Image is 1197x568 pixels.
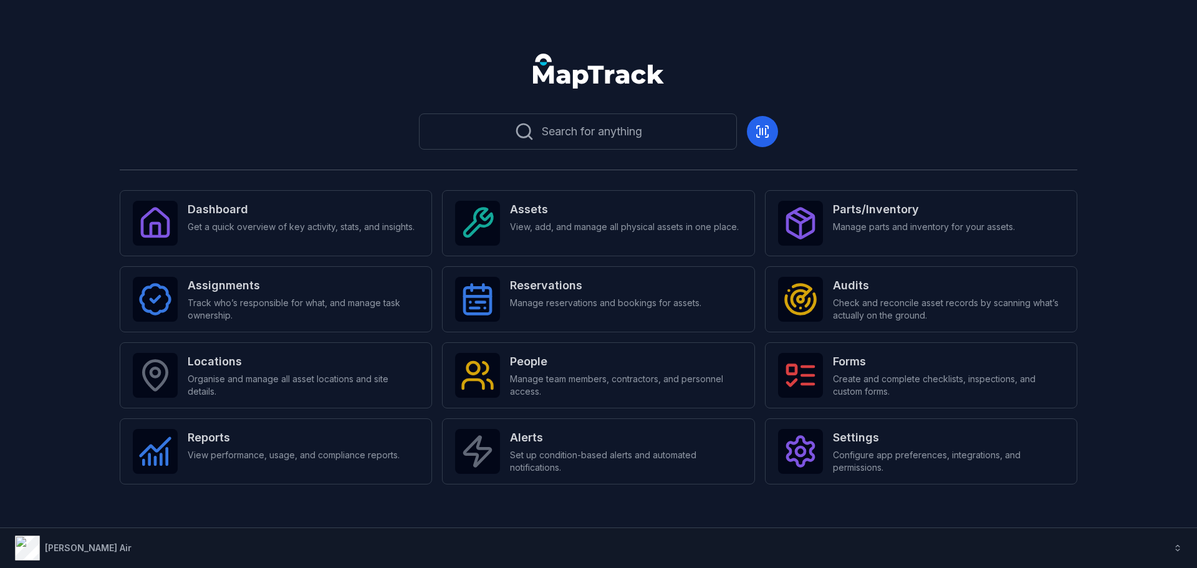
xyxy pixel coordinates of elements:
[513,54,684,89] nav: Global
[442,418,754,484] a: AlertsSet up condition-based alerts and automated notifications.
[510,353,741,370] strong: People
[510,297,701,309] span: Manage reservations and bookings for assets.
[442,342,754,408] a: PeopleManage team members, contractors, and personnel access.
[765,266,1077,332] a: AuditsCheck and reconcile asset records by scanning what’s actually on the ground.
[510,373,741,398] span: Manage team members, contractors, and personnel access.
[510,201,739,218] strong: Assets
[765,342,1077,408] a: FormsCreate and complete checklists, inspections, and custom forms.
[188,373,419,398] span: Organise and manage all asset locations and site details.
[188,353,419,370] strong: Locations
[120,266,432,332] a: AssignmentsTrack who’s responsible for what, and manage task ownership.
[188,449,400,461] span: View performance, usage, and compliance reports.
[188,429,400,446] strong: Reports
[188,277,419,294] strong: Assignments
[833,353,1064,370] strong: Forms
[442,266,754,332] a: ReservationsManage reservations and bookings for assets.
[833,201,1015,218] strong: Parts/Inventory
[542,123,642,140] span: Search for anything
[833,297,1064,322] span: Check and reconcile asset records by scanning what’s actually on the ground.
[419,113,737,150] button: Search for anything
[120,342,432,408] a: LocationsOrganise and manage all asset locations and site details.
[120,190,432,256] a: DashboardGet a quick overview of key activity, stats, and insights.
[833,221,1015,233] span: Manage parts and inventory for your assets.
[765,418,1077,484] a: SettingsConfigure app preferences, integrations, and permissions.
[188,201,415,218] strong: Dashboard
[188,297,419,322] span: Track who’s responsible for what, and manage task ownership.
[45,542,132,553] strong: [PERSON_NAME] Air
[188,221,415,233] span: Get a quick overview of key activity, stats, and insights.
[833,277,1064,294] strong: Audits
[510,277,701,294] strong: Reservations
[765,190,1077,256] a: Parts/InventoryManage parts and inventory for your assets.
[833,449,1064,474] span: Configure app preferences, integrations, and permissions.
[120,418,432,484] a: ReportsView performance, usage, and compliance reports.
[510,221,739,233] span: View, add, and manage all physical assets in one place.
[510,429,741,446] strong: Alerts
[510,449,741,474] span: Set up condition-based alerts and automated notifications.
[833,373,1064,398] span: Create and complete checklists, inspections, and custom forms.
[442,190,754,256] a: AssetsView, add, and manage all physical assets in one place.
[833,429,1064,446] strong: Settings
